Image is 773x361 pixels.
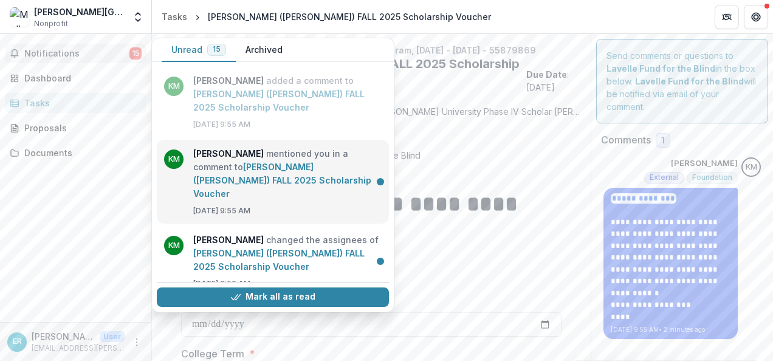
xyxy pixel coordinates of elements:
[746,163,757,171] div: Kate Morris
[692,173,732,182] span: Foundation
[671,157,738,170] p: [PERSON_NAME]
[181,346,244,361] p: College Term
[213,45,221,53] span: 15
[596,39,768,123] div: Send comments or questions to in the box below. will be notified via email of your comment.
[13,338,22,346] div: Eugene Rogers
[193,74,382,114] p: added a comment to
[24,72,137,84] div: Dashboard
[635,76,744,86] strong: Lavelle Fund for the Blind
[606,63,715,74] strong: Lavelle Fund for the Blind
[193,89,365,112] a: [PERSON_NAME] ([PERSON_NAME]) FALL 2025 Scholarship Voucher
[601,134,651,146] h2: Comments
[24,122,137,134] div: Proposals
[162,10,187,23] div: Tasks
[129,5,146,29] button: Open entity switcher
[34,5,125,18] div: [PERSON_NAME][GEOGRAPHIC_DATA]
[526,68,581,94] p: : [DATE]
[193,162,371,199] a: [PERSON_NAME] ([PERSON_NAME]) FALL 2025 Scholarship Voucher
[129,47,142,60] span: 15
[129,335,144,349] button: More
[5,118,146,138] a: Proposals
[744,5,768,29] button: Get Help
[193,233,382,273] p: changed the assignees of
[157,287,389,307] button: Mark all as read
[34,18,68,29] span: Nonprofit
[5,68,146,88] a: Dashboard
[5,143,146,163] a: Documents
[371,105,581,125] span: [PERSON_NAME] University Phase IV Scholar [PERSON_NAME] FALL 2025 Scholarship Voucher
[10,7,29,27] img: Molloy University
[208,10,491,23] div: [PERSON_NAME] ([PERSON_NAME]) FALL 2025 Scholarship Voucher
[193,248,365,272] a: [PERSON_NAME] ([PERSON_NAME]) FALL 2025 Scholarship Voucher
[611,325,730,334] p: [DATE] 9:55 AM • 2 minutes ago
[236,38,292,62] button: Archived
[32,343,125,354] p: [EMAIL_ADDRESS][PERSON_NAME][DOMAIN_NAME]
[526,69,567,80] strong: Due Date
[100,331,125,342] p: User
[715,5,739,29] button: Partners
[24,49,129,59] span: Notifications
[157,8,496,26] nav: breadcrumb
[24,146,137,159] div: Documents
[157,8,192,26] a: Tasks
[661,136,665,146] span: 1
[193,147,382,201] p: mentioned you in a comment to
[24,97,137,109] div: Tasks
[162,38,236,62] button: Unread
[32,330,95,343] p: [PERSON_NAME]
[5,44,146,63] button: Notifications15
[650,173,679,182] span: External
[5,93,146,113] a: Tasks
